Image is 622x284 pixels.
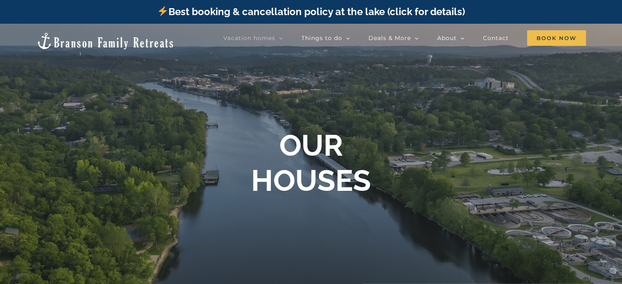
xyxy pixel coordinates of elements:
b: OUR HOUSES [251,128,371,198]
a: Best booking & cancellation policy at the lake (click for details) [157,6,465,18]
img: ⚡️ [158,6,168,16]
a: About [437,30,465,46]
span: Contact [483,35,509,41]
a: Contact [483,30,509,46]
span: About [437,35,457,41]
span: Vacation homes [223,35,275,41]
a: Book Now [527,30,586,46]
span: Deals & More [368,35,411,41]
span: Things to do [301,35,342,41]
nav: Main Menu [223,30,586,46]
a: Deals & More [368,30,419,46]
a: Vacation homes [223,30,283,46]
img: Branson Family Retreats Logo [36,32,175,50]
a: Things to do [301,30,350,46]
